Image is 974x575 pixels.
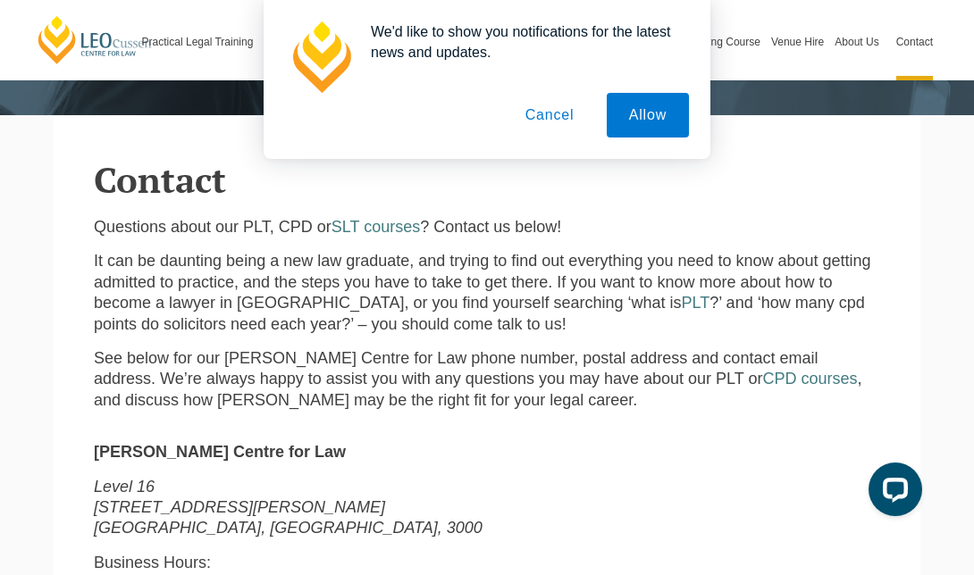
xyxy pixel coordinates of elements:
img: notification icon [285,21,357,93]
em: [GEOGRAPHIC_DATA], [GEOGRAPHIC_DATA], 3000 [94,519,483,537]
em: Level 16 [94,478,155,496]
p: Questions about our PLT, CPD or ? Contact us below! [94,217,880,237]
strong: [PERSON_NAME] Centre for Law [94,443,346,461]
em: [STREET_ADDRESS][PERSON_NAME] [94,498,385,516]
h2: Contact [94,160,880,199]
button: Allow [607,93,689,137]
iframe: LiveChat chat widget [854,455,929,530]
a: SLT courses [332,218,420,236]
p: It can be daunting being a new law graduate, and trying to find out everything you need to know a... [94,251,880,335]
p: See below for our [PERSON_NAME] Centre for Law phone number, postal address and contact email add... [94,348,880,411]
a: PLT [682,294,710,312]
a: CPD courses [762,370,857,387]
div: We'd like to show you notifications for the latest news and updates. [357,21,689,62]
button: Cancel [503,93,597,137]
